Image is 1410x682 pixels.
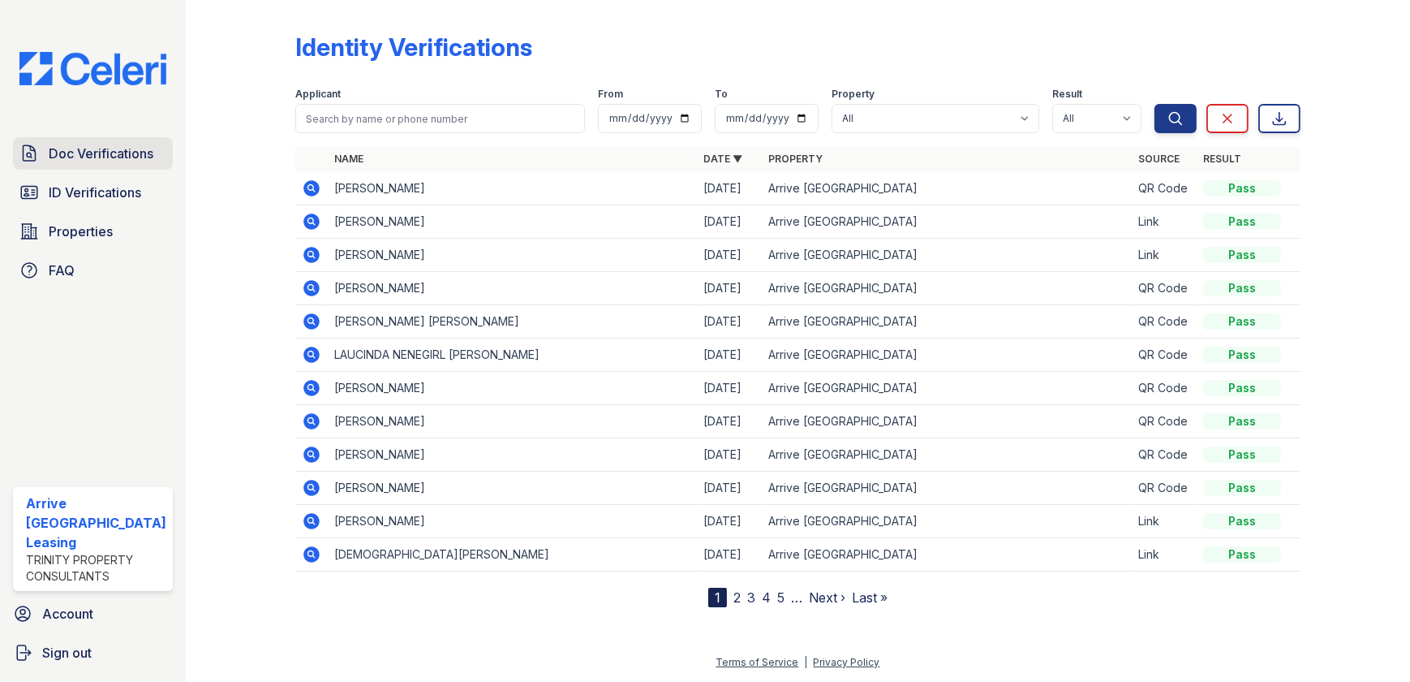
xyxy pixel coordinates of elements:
div: Pass [1203,280,1281,296]
td: Arrive [GEOGRAPHIC_DATA] [763,505,1132,538]
td: QR Code [1132,472,1197,505]
a: 4 [762,589,771,606]
img: CE_Logo_Blue-a8612792a0a2168367f1c8372b55b34899dd931a85d93a1a3d3e32e68fde9ad4.png [6,52,179,85]
td: Arrive [GEOGRAPHIC_DATA] [763,372,1132,405]
td: Arrive [GEOGRAPHIC_DATA] [763,272,1132,305]
div: Pass [1203,214,1281,230]
td: Arrive [GEOGRAPHIC_DATA] [763,339,1132,372]
td: Arrive [GEOGRAPHIC_DATA] [763,405,1132,438]
td: [PERSON_NAME] [328,372,697,405]
div: Pass [1203,413,1281,429]
input: Search by name or phone number [295,104,585,133]
td: [DATE] [698,339,763,372]
td: [PERSON_NAME] [328,172,697,205]
span: Doc Verifications [49,144,153,163]
div: Trinity Property Consultants [26,552,166,585]
td: Link [1132,538,1197,572]
div: Pass [1203,380,1281,396]
td: Arrive [GEOGRAPHIC_DATA] [763,438,1132,472]
label: From [598,88,623,101]
td: QR Code [1132,272,1197,305]
td: [DEMOGRAPHIC_DATA][PERSON_NAME] [328,538,697,572]
td: [PERSON_NAME] [328,472,697,505]
span: FAQ [49,261,75,280]
a: ID Verifications [13,176,173,209]
div: | [805,656,808,668]
td: [PERSON_NAME] [PERSON_NAME] [328,305,697,339]
span: Properties [49,222,113,241]
a: Date ▼ [704,153,743,165]
span: ID Verifications [49,183,141,202]
span: Account [42,604,93,624]
label: Property [832,88,875,101]
label: Result [1052,88,1082,101]
div: Pass [1203,347,1281,363]
td: LAUCINDA NENEGIRL [PERSON_NAME] [328,339,697,372]
span: Sign out [42,643,92,663]
td: [DATE] [698,172,763,205]
a: 5 [777,589,785,606]
a: Terms of Service [716,656,799,668]
td: [PERSON_NAME] [328,239,697,272]
td: Link [1132,205,1197,239]
td: [DATE] [698,472,763,505]
div: Pass [1203,180,1281,196]
td: [DATE] [698,239,763,272]
td: QR Code [1132,438,1197,472]
td: QR Code [1132,339,1197,372]
td: [PERSON_NAME] [328,438,697,472]
div: Pass [1203,513,1281,529]
div: Arrive [GEOGRAPHIC_DATA] Leasing [26,494,166,552]
td: [DATE] [698,438,763,472]
div: Pass [1203,247,1281,263]
a: Account [6,598,179,630]
a: 3 [747,589,755,606]
td: QR Code [1132,305,1197,339]
td: Arrive [GEOGRAPHIC_DATA] [763,305,1132,339]
td: Arrive [GEOGRAPHIC_DATA] [763,172,1132,205]
a: Source [1138,153,1180,165]
div: Pass [1203,313,1281,330]
td: QR Code [1132,372,1197,405]
td: [DATE] [698,505,763,538]
a: FAQ [13,254,173,287]
td: [DATE] [698,205,763,239]
td: [PERSON_NAME] [328,505,697,538]
td: [DATE] [698,372,763,405]
td: [DATE] [698,538,763,572]
a: Result [1203,153,1241,165]
td: [PERSON_NAME] [328,272,697,305]
td: [PERSON_NAME] [328,205,697,239]
div: Pass [1203,546,1281,563]
a: Next › [809,589,845,606]
div: Pass [1203,447,1281,463]
td: QR Code [1132,172,1197,205]
td: Link [1132,505,1197,538]
td: [DATE] [698,405,763,438]
td: [DATE] [698,305,763,339]
div: Pass [1203,480,1281,496]
td: Arrive [GEOGRAPHIC_DATA] [763,239,1132,272]
a: Privacy Policy [814,656,880,668]
span: … [791,588,802,607]
td: QR Code [1132,405,1197,438]
a: Property [769,153,823,165]
label: Applicant [295,88,341,101]
a: Properties [13,215,173,248]
td: [PERSON_NAME] [328,405,697,438]
td: [DATE] [698,272,763,305]
a: Name [334,153,363,165]
a: Doc Verifications [13,137,173,170]
td: Arrive [GEOGRAPHIC_DATA] [763,205,1132,239]
label: To [715,88,728,101]
a: Last » [852,589,888,606]
a: 2 [733,589,741,606]
div: 1 [708,588,727,607]
td: Arrive [GEOGRAPHIC_DATA] [763,538,1132,572]
a: Sign out [6,637,179,669]
td: Link [1132,239,1197,272]
td: Arrive [GEOGRAPHIC_DATA] [763,472,1132,505]
div: Identity Verifications [295,32,532,62]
